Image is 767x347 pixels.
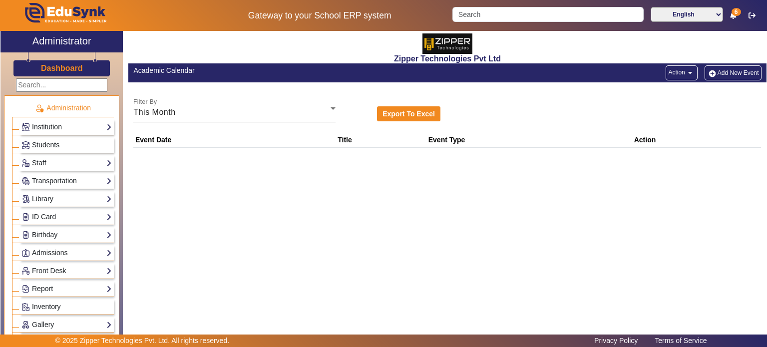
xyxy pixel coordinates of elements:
img: 36227e3f-cbf6-4043-b8fc-b5c5f2957d0a [422,33,472,54]
th: Action [632,133,761,148]
button: Action [666,65,697,80]
button: Add New Event [705,65,762,80]
a: Administrator [0,31,123,52]
h3: Dashboard [41,63,83,73]
a: Students [21,139,112,151]
img: add-new-student.png [707,69,718,78]
th: Title [336,133,426,148]
mat-icon: arrow_drop_down [685,68,695,78]
button: Export To Excel [377,106,441,121]
input: Search... [16,78,107,92]
a: Dashboard [40,63,83,73]
input: Search [452,7,643,22]
p: Administration [12,103,114,113]
h2: Administrator [32,35,91,47]
a: Privacy Policy [589,334,643,347]
img: Inventory.png [22,303,29,311]
h5: Gateway to your School ERP system [197,10,442,21]
a: Terms of Service [650,334,712,347]
th: Event Type [426,133,632,148]
img: Administration.png [35,104,44,113]
th: Event Date [133,133,336,148]
a: Inventory [21,301,112,313]
mat-label: Filter By [133,99,157,105]
p: © 2025 Zipper Technologies Pvt. Ltd. All rights reserved. [55,336,230,346]
div: Academic Calendar [133,65,442,76]
span: 6 [732,8,741,16]
span: Students [32,141,59,149]
img: Students.png [22,141,29,149]
h2: Zipper Technologies Pvt Ltd [128,54,767,63]
span: Inventory [32,303,61,311]
span: This Month [133,108,175,116]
